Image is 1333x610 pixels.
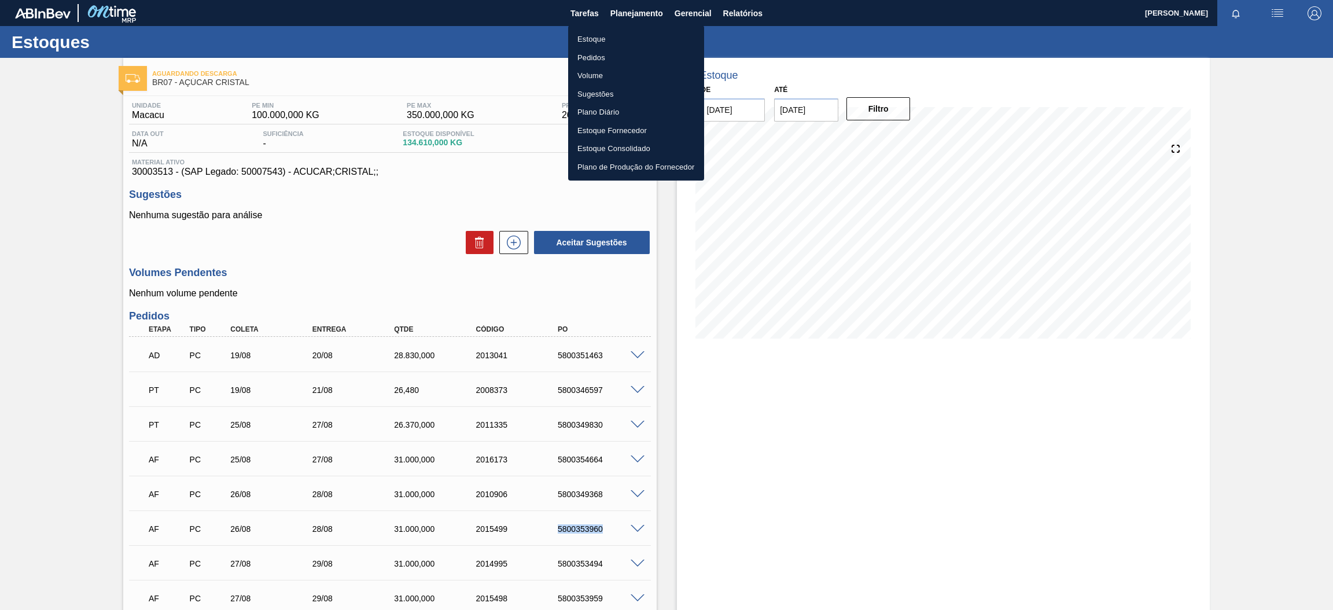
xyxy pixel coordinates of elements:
a: Pedidos [568,49,704,67]
a: Sugestões [568,85,704,104]
a: Estoque Consolidado [568,139,704,158]
a: Estoque Fornecedor [568,122,704,140]
a: Plano de Produção do Fornecedor [568,158,704,177]
a: Estoque [568,30,704,49]
a: Plano Diário [568,103,704,122]
a: Volume [568,67,704,85]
